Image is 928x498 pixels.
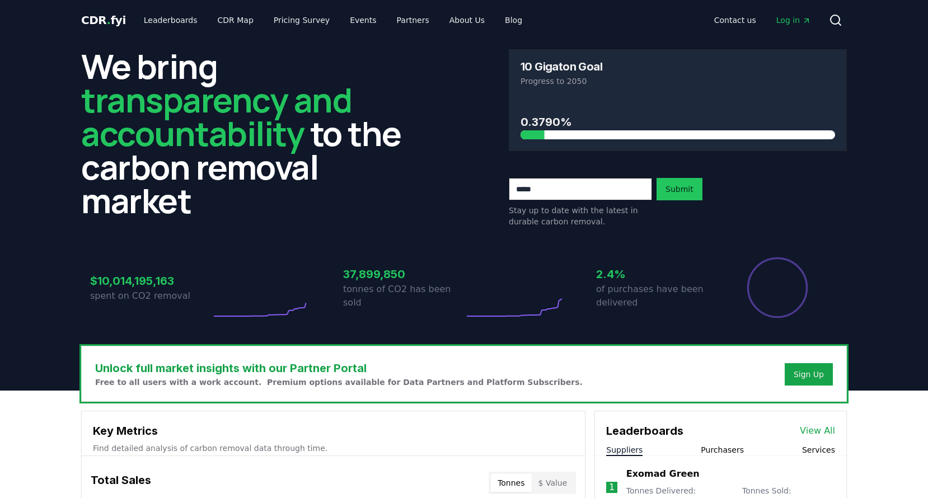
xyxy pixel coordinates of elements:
[626,467,700,481] a: Exomad Green
[521,114,835,130] h3: 0.3790%
[509,205,652,227] p: Stay up to date with the latest in durable carbon removal.
[90,289,211,303] p: spent on CO2 removal
[606,422,683,439] h3: Leaderboards
[265,10,339,30] a: Pricing Survey
[596,266,717,283] h3: 2.4%
[800,424,835,438] a: View All
[343,266,464,283] h3: 37,899,850
[802,444,835,455] button: Services
[81,12,126,28] a: CDR.fyi
[95,377,583,388] p: Free to all users with a work account. Premium options available for Data Partners and Platform S...
[496,10,531,30] a: Blog
[521,76,835,87] p: Progress to 2050
[596,283,717,309] p: of purchases have been delivered
[95,360,583,377] h3: Unlock full market insights with our Partner Portal
[135,10,531,30] nav: Main
[609,481,615,494] p: 1
[521,61,602,72] h3: 10 Gigaton Goal
[746,256,809,319] div: Percentage of sales delivered
[701,444,744,455] button: Purchasers
[794,369,824,380] a: Sign Up
[532,474,574,492] button: $ Value
[767,10,820,30] a: Log in
[107,13,111,27] span: .
[91,472,151,494] h3: Total Sales
[81,49,419,217] h2: We bring to the carbon removal market
[341,10,385,30] a: Events
[440,10,494,30] a: About Us
[388,10,438,30] a: Partners
[81,77,351,156] span: transparency and accountability
[705,10,820,30] nav: Main
[705,10,765,30] a: Contact us
[81,13,126,27] span: CDR fyi
[776,15,811,26] span: Log in
[606,444,643,455] button: Suppliers
[491,474,531,492] button: Tonnes
[93,422,574,439] h3: Key Metrics
[135,10,207,30] a: Leaderboards
[657,178,702,200] button: Submit
[90,273,211,289] h3: $10,014,195,163
[209,10,263,30] a: CDR Map
[343,283,464,309] p: tonnes of CO2 has been sold
[93,443,574,454] p: Find detailed analysis of carbon removal data through time.
[785,363,833,386] button: Sign Up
